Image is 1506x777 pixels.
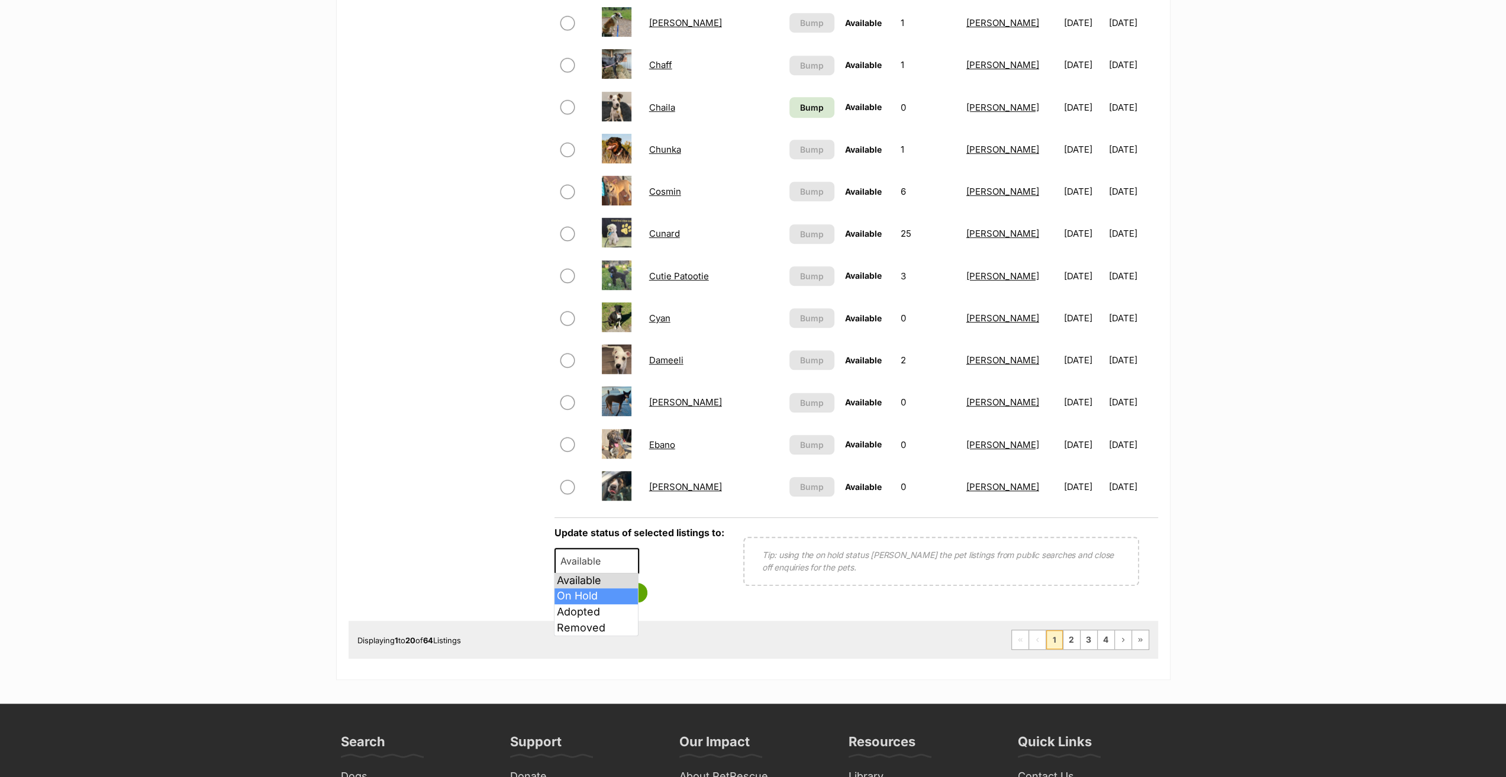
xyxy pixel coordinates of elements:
[789,350,834,370] button: Bump
[895,171,960,212] td: 6
[789,140,834,159] button: Bump
[554,573,638,589] li: Available
[649,481,722,492] a: [PERSON_NAME]
[1018,733,1092,757] h3: Quick Links
[845,439,882,449] span: Available
[1081,630,1097,649] a: Page 3
[1059,382,1107,423] td: [DATE]
[554,604,638,620] li: Adopted
[800,59,824,72] span: Bump
[966,396,1039,408] a: [PERSON_NAME]
[1132,630,1149,649] a: Last page
[800,439,824,451] span: Bump
[649,439,675,450] a: Ebano
[1108,171,1156,212] td: [DATE]
[895,129,960,170] td: 1
[789,435,834,454] button: Bump
[800,396,824,409] span: Bump
[1046,630,1063,649] span: Page 1
[845,355,882,365] span: Available
[845,270,882,281] span: Available
[1059,424,1107,465] td: [DATE]
[966,17,1039,28] a: [PERSON_NAME]
[800,481,824,493] span: Bump
[1059,298,1107,338] td: [DATE]
[789,266,834,286] button: Bump
[1108,2,1156,43] td: [DATE]
[800,101,824,114] span: Bump
[966,481,1039,492] a: [PERSON_NAME]
[789,182,834,201] button: Bump
[1108,213,1156,254] td: [DATE]
[966,228,1039,239] a: [PERSON_NAME]
[789,56,834,75] button: Bump
[341,733,385,757] h3: Search
[649,102,675,113] a: Chaila
[649,396,722,408] a: [PERSON_NAME]
[895,424,960,465] td: 0
[1108,466,1156,507] td: [DATE]
[554,620,638,636] li: Removed
[423,636,433,645] strong: 64
[554,588,638,604] li: On Hold
[1059,256,1107,296] td: [DATE]
[1059,129,1107,170] td: [DATE]
[966,144,1039,155] a: [PERSON_NAME]
[1108,44,1156,85] td: [DATE]
[649,354,683,366] a: Dameeli
[845,102,882,112] span: Available
[1108,424,1156,465] td: [DATE]
[966,354,1039,366] a: [PERSON_NAME]
[1063,630,1080,649] a: Page 2
[1108,298,1156,338] td: [DATE]
[845,482,882,492] span: Available
[845,397,882,407] span: Available
[895,298,960,338] td: 0
[800,354,824,366] span: Bump
[966,439,1039,450] a: [PERSON_NAME]
[1098,630,1114,649] a: Page 4
[405,636,415,645] strong: 20
[1059,2,1107,43] td: [DATE]
[649,59,672,70] a: Chaff
[966,186,1039,197] a: [PERSON_NAME]
[649,270,709,282] a: Cutie Patootie
[1059,87,1107,128] td: [DATE]
[649,17,722,28] a: [PERSON_NAME]
[510,733,562,757] h3: Support
[789,97,834,118] a: Bump
[800,185,824,198] span: Bump
[895,382,960,423] td: 0
[845,228,882,238] span: Available
[1059,171,1107,212] td: [DATE]
[1011,630,1149,650] nav: Pagination
[1108,129,1156,170] td: [DATE]
[895,340,960,381] td: 2
[649,144,681,155] a: Chunka
[800,312,824,324] span: Bump
[895,2,960,43] td: 1
[895,87,960,128] td: 0
[789,224,834,244] button: Bump
[679,733,750,757] h3: Our Impact
[800,270,824,282] span: Bump
[1059,466,1107,507] td: [DATE]
[845,60,882,70] span: Available
[1029,630,1046,649] span: Previous page
[966,59,1039,70] a: [PERSON_NAME]
[554,548,640,574] span: Available
[845,144,882,154] span: Available
[895,466,960,507] td: 0
[649,312,670,324] a: Cyan
[1108,87,1156,128] td: [DATE]
[966,270,1039,282] a: [PERSON_NAME]
[845,18,882,28] span: Available
[845,186,882,196] span: Available
[789,13,834,33] button: Bump
[966,102,1039,113] a: [PERSON_NAME]
[1108,382,1156,423] td: [DATE]
[1059,213,1107,254] td: [DATE]
[845,313,882,323] span: Available
[800,17,824,29] span: Bump
[554,527,724,539] label: Update status of selected listings to:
